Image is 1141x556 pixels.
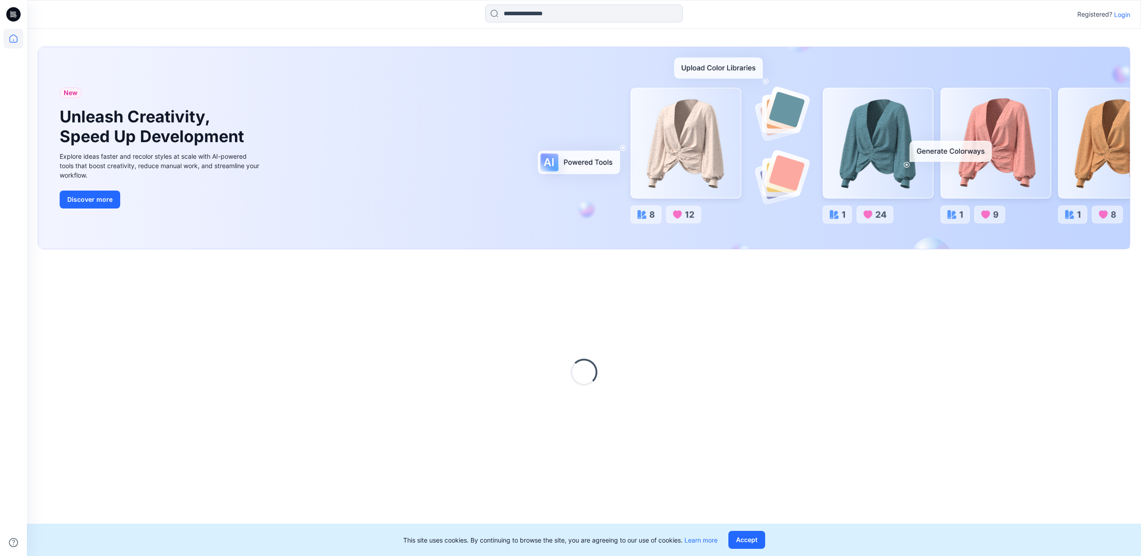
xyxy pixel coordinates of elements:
[60,152,261,180] div: Explore ideas faster and recolor styles at scale with AI-powered tools that boost creativity, red...
[1114,10,1130,19] p: Login
[403,535,718,545] p: This site uses cookies. By continuing to browse the site, you are agreeing to our use of cookies.
[1077,9,1112,20] p: Registered?
[64,87,78,98] span: New
[60,191,261,208] a: Discover more
[728,531,765,549] button: Accept
[684,536,718,544] a: Learn more
[60,191,120,208] button: Discover more
[60,107,248,146] h1: Unleash Creativity, Speed Up Development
